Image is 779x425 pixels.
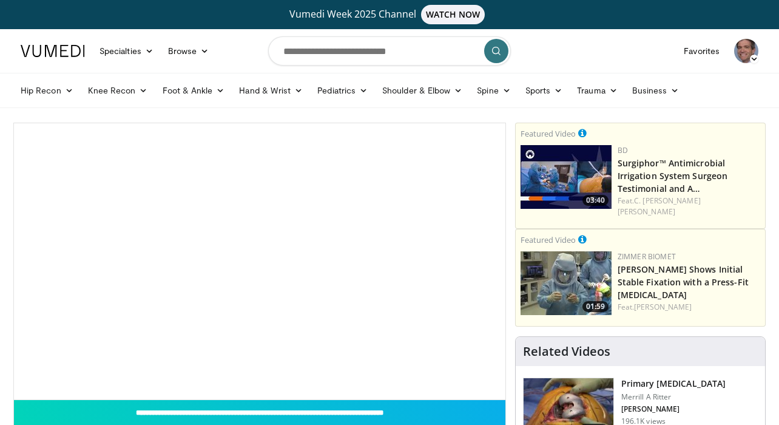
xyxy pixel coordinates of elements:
[521,145,612,209] a: 03:40
[470,78,518,103] a: Spine
[582,195,609,206] span: 03:40
[521,128,576,139] small: Featured Video
[161,39,217,63] a: Browse
[521,145,612,209] img: 70422da6-974a-44ac-bf9d-78c82a89d891.150x105_q85_crop-smart_upscale.jpg
[518,78,570,103] a: Sports
[14,123,505,400] video-js: Video Player
[618,145,628,155] a: BD
[618,195,701,217] a: C. [PERSON_NAME] [PERSON_NAME]
[13,78,81,103] a: Hip Recon
[521,251,612,315] img: 6bc46ad6-b634-4876-a934-24d4e08d5fac.150x105_q85_crop-smart_upscale.jpg
[523,344,610,359] h4: Related Videos
[618,195,760,217] div: Feat.
[618,251,676,262] a: Zimmer Biomet
[155,78,232,103] a: Foot & Ankle
[625,78,687,103] a: Business
[618,302,760,313] div: Feat.
[310,78,375,103] a: Pediatrics
[582,301,609,312] span: 01:59
[22,5,757,24] a: Vumedi Week 2025 ChannelWATCH NOW
[621,404,726,414] p: [PERSON_NAME]
[618,157,728,194] a: Surgiphor™ Antimicrobial Irrigation System Surgeon Testimonial and A…
[734,39,758,63] img: Avatar
[232,78,310,103] a: Hand & Wrist
[621,378,726,390] h3: Primary [MEDICAL_DATA]
[618,263,749,301] a: [PERSON_NAME] Shows Initial Stable Fixation with a Press-Fit [MEDICAL_DATA]
[521,251,612,315] a: 01:59
[570,78,625,103] a: Trauma
[421,5,485,24] span: WATCH NOW
[676,39,727,63] a: Favorites
[81,78,155,103] a: Knee Recon
[375,78,470,103] a: Shoulder & Elbow
[21,45,85,57] img: VuMedi Logo
[634,302,692,312] a: [PERSON_NAME]
[521,234,576,245] small: Featured Video
[92,39,161,63] a: Specialties
[621,392,726,402] p: Merrill A Ritter
[268,36,511,66] input: Search topics, interventions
